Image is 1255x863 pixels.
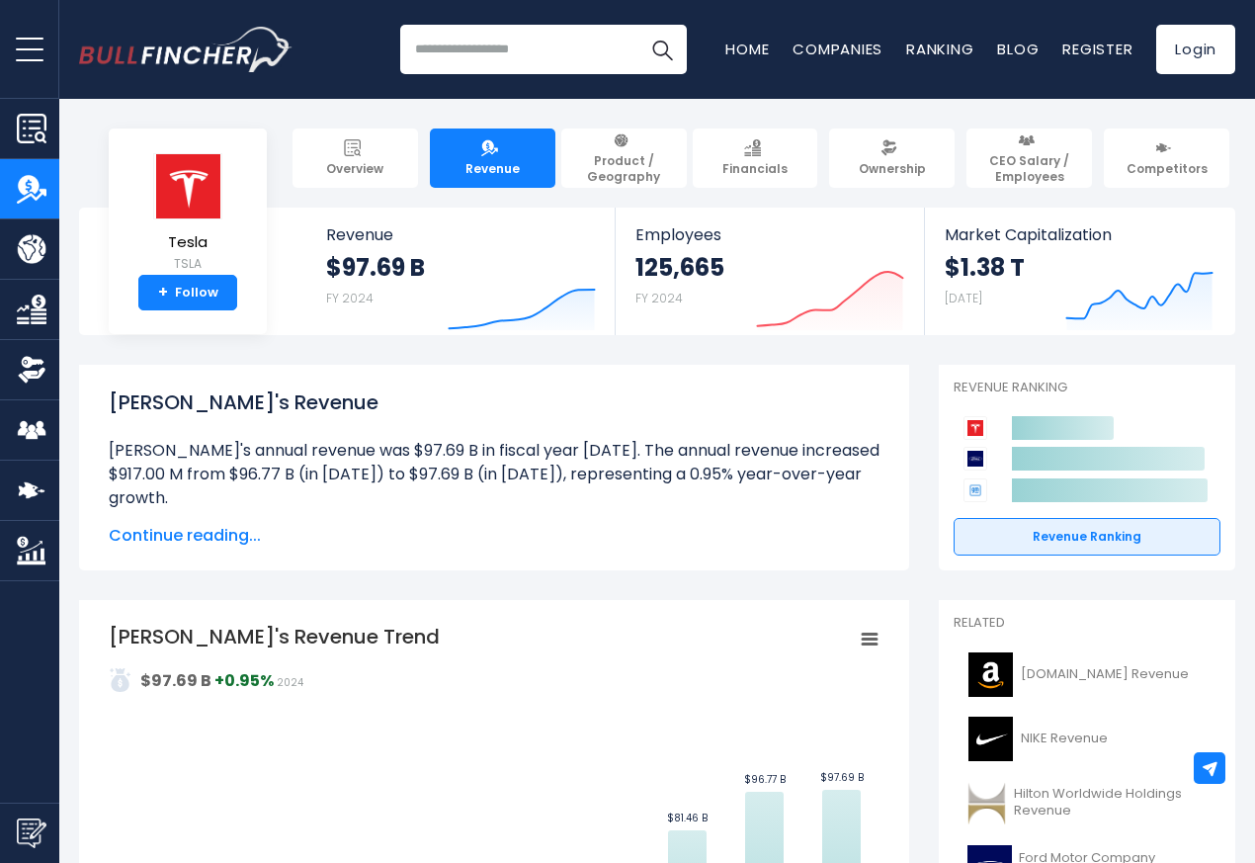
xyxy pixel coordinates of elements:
small: FY 2024 [635,290,683,306]
img: Ownership [17,355,46,385]
span: Employees [635,225,903,244]
a: CEO Salary / Employees [966,129,1092,188]
a: Competitors [1104,129,1229,188]
text: $81.46 B [667,811,708,825]
img: Bullfincher logo [79,27,293,72]
span: Revenue [465,161,520,177]
img: HLT logo [965,781,1008,825]
h1: [PERSON_NAME]'s Revenue [109,388,879,417]
a: Ownership [829,129,955,188]
a: Revenue Ranking [954,518,1220,556]
strong: $1.38 T [945,252,1025,283]
span: Competitors [1127,161,1208,177]
span: Revenue [326,225,596,244]
a: Blog [997,39,1039,59]
a: +Follow [138,275,237,310]
span: Product / Geography [570,153,678,184]
a: Ranking [906,39,973,59]
a: Revenue [430,129,555,188]
strong: $97.69 B [326,252,425,283]
img: General Motors Company competitors logo [963,478,987,502]
strong: $97.69 B [140,669,211,692]
a: Revenue $97.69 B FY 2024 [306,208,616,335]
a: Product / Geography [561,129,687,188]
button: Search [637,25,687,74]
a: Employees 125,665 FY 2024 [616,208,923,335]
a: Companies [793,39,882,59]
a: NIKE Revenue [954,712,1220,766]
tspan: [PERSON_NAME]'s Revenue Trend [109,623,440,650]
text: $96.77 B [744,772,786,787]
li: [PERSON_NAME]'s annual revenue was $97.69 B in fiscal year [DATE]. The annual revenue increased $... [109,439,879,510]
p: Related [954,615,1220,632]
img: Ford Motor Company competitors logo [963,447,987,471]
span: CEO Salary / Employees [975,153,1083,184]
a: Financials [693,129,818,188]
a: [DOMAIN_NAME] Revenue [954,647,1220,702]
a: Register [1062,39,1132,59]
text: $97.69 B [820,770,864,785]
a: Hilton Worldwide Holdings Revenue [954,776,1220,830]
small: FY 2024 [326,290,374,306]
strong: +0.95% [214,669,274,692]
span: Continue reading... [109,524,879,548]
strong: 125,665 [635,252,724,283]
small: TSLA [153,255,222,273]
p: Revenue Ranking [954,380,1220,396]
a: Login [1156,25,1235,74]
a: Market Capitalization $1.38 T [DATE] [925,208,1233,335]
strong: + [158,284,168,302]
a: Overview [293,129,418,188]
small: [DATE] [945,290,982,306]
img: addasd [109,668,132,692]
img: Tesla competitors logo [963,416,987,440]
span: Financials [722,161,788,177]
span: Ownership [859,161,926,177]
a: Go to homepage [79,27,292,72]
img: NKE logo [965,717,1015,761]
span: Overview [326,161,383,177]
a: Tesla TSLA [152,152,223,276]
a: Home [725,39,769,59]
span: Market Capitalization [945,225,1213,244]
span: Tesla [153,234,222,251]
img: AMZN logo [965,652,1015,697]
span: 2024 [277,675,303,690]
